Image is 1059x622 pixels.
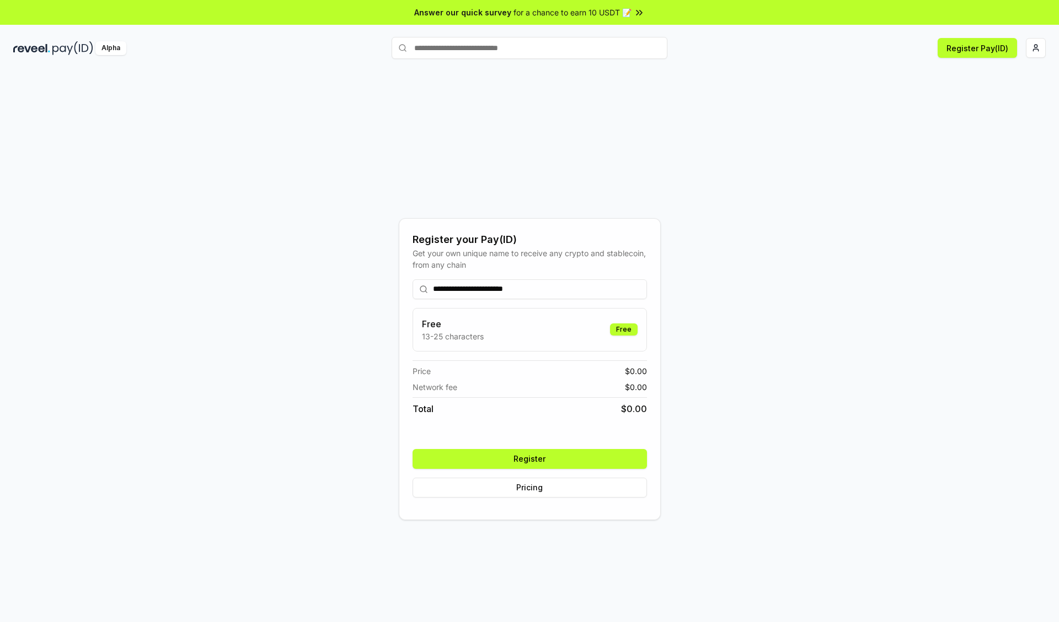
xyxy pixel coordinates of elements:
[413,478,647,497] button: Pricing
[413,365,431,377] span: Price
[413,402,434,415] span: Total
[625,365,647,377] span: $ 0.00
[413,381,457,393] span: Network fee
[621,402,647,415] span: $ 0.00
[413,247,647,271] div: Get your own unique name to receive any crypto and stablecoin, from any chain
[422,331,484,342] p: 13-25 characters
[938,38,1017,58] button: Register Pay(ID)
[52,41,93,55] img: pay_id
[413,232,647,247] div: Register your Pay(ID)
[422,317,484,331] h3: Free
[414,7,511,18] span: Answer our quick survey
[610,323,638,336] div: Free
[514,7,632,18] span: for a chance to earn 10 USDT 📝
[413,449,647,469] button: Register
[625,381,647,393] span: $ 0.00
[13,41,50,55] img: reveel_dark
[95,41,126,55] div: Alpha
